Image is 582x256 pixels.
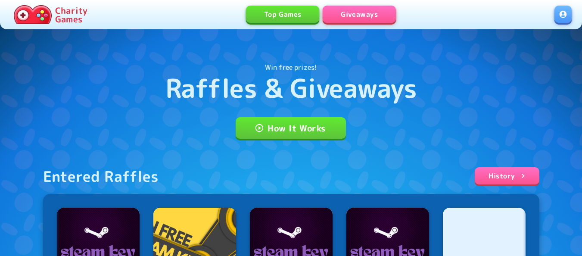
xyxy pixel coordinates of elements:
[165,72,417,103] h1: Raffles & Giveaways
[246,6,319,23] a: Top Games
[14,5,52,24] img: Charity.Games
[55,6,87,23] p: Charity Games
[265,62,317,72] p: Win free prizes!
[10,3,91,26] a: Charity Games
[43,167,159,185] div: Entered Raffles
[323,6,396,23] a: Giveaways
[236,117,346,139] a: How It Works
[475,167,539,184] a: History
